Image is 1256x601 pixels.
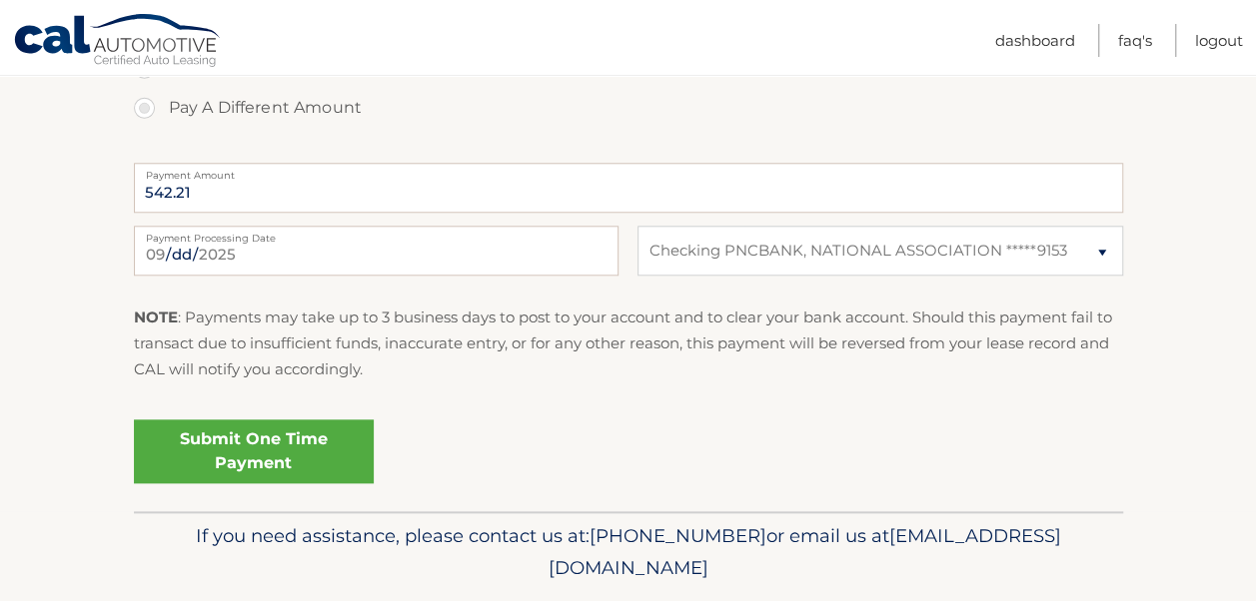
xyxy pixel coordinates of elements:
a: Dashboard [995,24,1075,57]
label: Payment Amount [134,163,1123,179]
span: [PHONE_NUMBER] [590,524,766,547]
strong: NOTE [134,307,178,326]
p: : Payments may take up to 3 business days to post to your account and to clear your bank account.... [134,304,1123,383]
p: If you need assistance, please contact us at: or email us at [147,520,1110,584]
input: Payment Amount [134,163,1123,213]
a: FAQ's [1118,24,1152,57]
input: Payment Date [134,226,619,276]
label: Pay A Different Amount [134,88,1123,128]
a: Cal Automotive [13,13,223,71]
a: Logout [1195,24,1243,57]
a: Submit One Time Payment [134,419,374,483]
span: [EMAIL_ADDRESS][DOMAIN_NAME] [549,524,1061,579]
label: Payment Processing Date [134,226,619,242]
